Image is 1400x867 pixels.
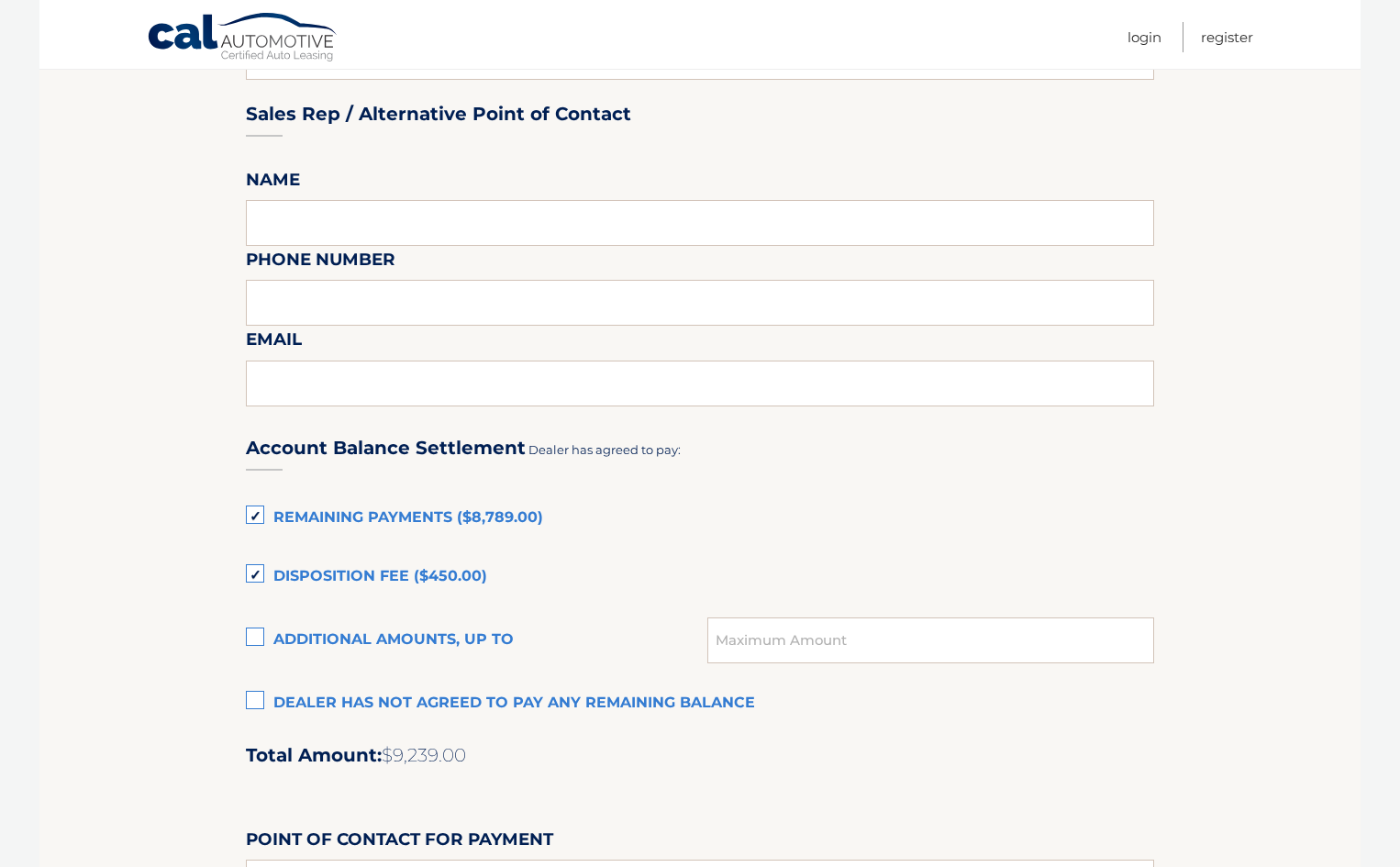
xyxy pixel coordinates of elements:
[246,744,1154,767] h2: Total Amount:
[246,500,1154,537] label: Remaining Payments ($8,789.00)
[147,12,339,65] a: Cal Automotive
[707,617,1154,663] input: Maximum Amount
[246,685,1154,722] label: Dealer has not agreed to pay any remaining balance
[528,442,681,457] span: Dealer has agreed to pay:
[246,622,707,659] label: Additional amounts, up to
[246,103,631,126] h3: Sales Rep / Alternative Point of Contact
[1201,22,1253,52] a: Register
[382,744,466,766] span: $9,239.00
[246,437,526,460] h3: Account Balance Settlement
[246,246,395,280] label: Phone Number
[1128,22,1161,52] a: Login
[246,559,1154,595] label: Disposition Fee ($450.00)
[246,826,553,860] label: Point of Contact for Payment
[246,326,302,360] label: Email
[246,166,300,200] label: Name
